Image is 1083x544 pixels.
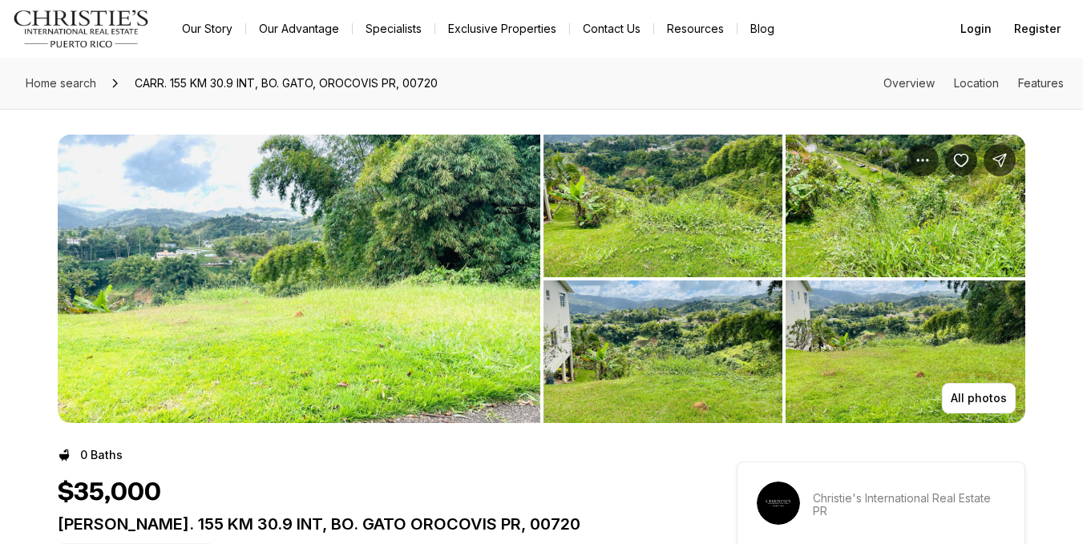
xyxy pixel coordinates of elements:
span: CARR. 155 KM 30.9 INT, BO. GATO, OROCOVIS PR, 00720 [128,71,444,96]
a: Home search [19,71,103,96]
button: View image gallery [544,135,783,277]
a: Our Advantage [246,18,352,40]
p: All photos [951,392,1007,405]
p: [PERSON_NAME]. 155 KM 30.9 INT, BO. GATO OROCOVIS PR, 00720 [58,514,679,534]
li: 2 of 5 [544,135,1026,423]
a: Skip to: Location [954,76,999,90]
a: Blog [737,18,787,40]
button: Property options [907,144,939,176]
p: 0 Baths [80,449,123,461]
span: Home search [26,76,96,90]
a: Exclusive Properties [435,18,569,40]
span: Login [960,22,992,35]
h1: $35,000 [58,478,161,508]
button: View image gallery [786,280,1025,423]
button: All photos [942,383,1016,413]
button: Register [1004,13,1070,45]
button: View image gallery [786,135,1025,277]
a: Resources [654,18,737,40]
li: 1 of 5 [58,135,540,423]
button: Save Property: CARR. 155 KM 30.9 INT, BO. GATO [945,144,977,176]
button: Share Property: CARR. 155 KM 30.9 INT, BO. GATO [984,144,1016,176]
button: View image gallery [544,280,783,423]
nav: Page section menu [883,77,1064,90]
p: Christie's International Real Estate PR [813,492,1005,518]
a: Skip to: Overview [883,76,935,90]
a: Skip to: Features [1018,76,1064,90]
a: Specialists [353,18,434,40]
a: Our Story [169,18,245,40]
img: logo [13,10,150,48]
div: Listing Photos [58,135,1025,423]
button: Contact Us [570,18,653,40]
span: Register [1014,22,1061,35]
button: View image gallery [58,135,540,423]
button: Login [951,13,1001,45]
